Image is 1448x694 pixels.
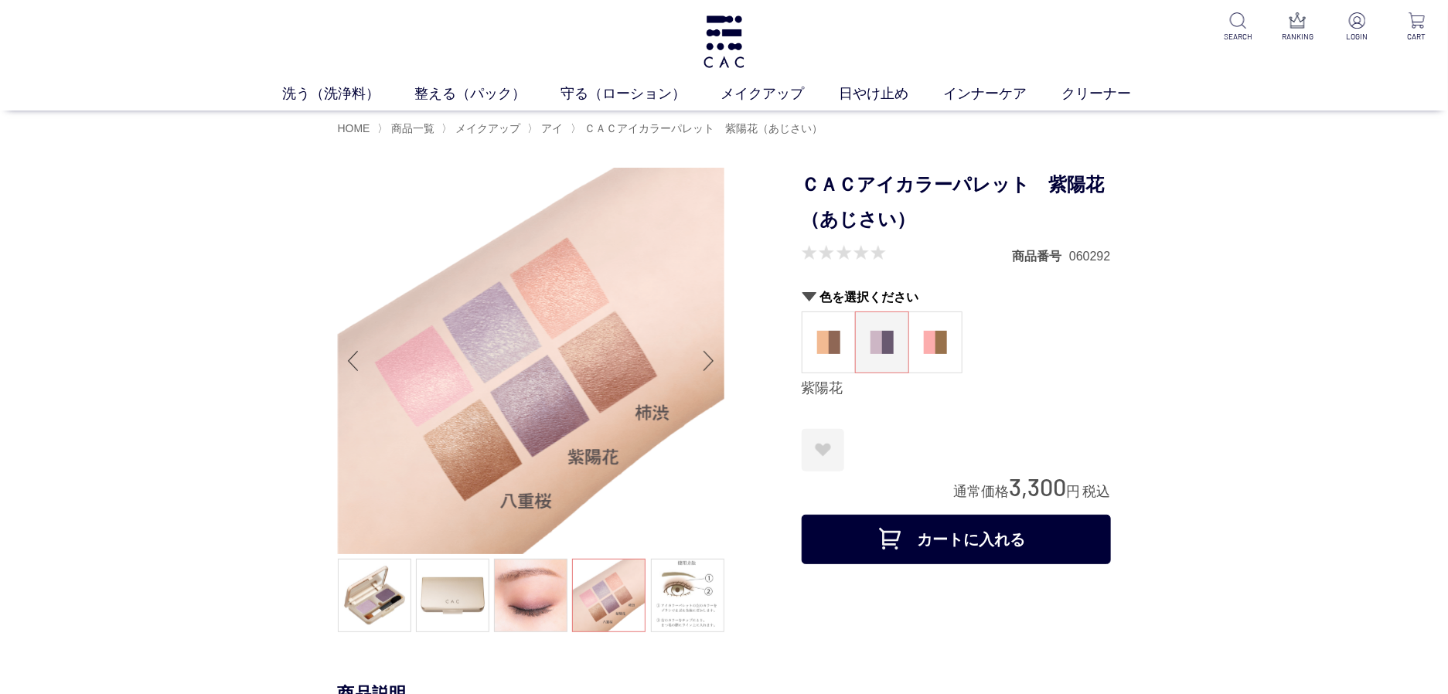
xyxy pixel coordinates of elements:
dl: 紫陽花 [855,311,909,373]
div: 紫陽花 [802,379,1111,398]
a: 整える（パック） [414,83,560,104]
span: アイ [542,122,564,134]
dl: 柿渋 [802,311,856,373]
a: 柿渋 [802,312,855,373]
span: ＣＡＣアイカラーパレット 紫陽花（あじさい） [584,122,823,134]
span: 通常価格 [954,484,1010,499]
a: HOME [338,122,370,134]
a: SEARCH [1219,12,1257,43]
a: 洗う（洗浄料） [282,83,414,104]
h2: 色を選択ください [802,289,1111,305]
a: クリーナー [1061,83,1166,104]
p: SEARCH [1219,31,1257,43]
a: 守る（ローション） [560,83,721,104]
span: メイクアップ [455,122,520,134]
dl: 八重桜 [908,311,962,373]
a: メイクアップ [721,83,839,104]
a: 日やけ止め [839,83,943,104]
button: カートに入れる [802,515,1111,564]
span: 商品一覧 [391,122,434,134]
p: RANKING [1279,31,1317,43]
dt: 商品番号 [1012,248,1069,264]
img: logo [701,15,748,68]
a: メイクアップ [452,122,520,134]
span: 3,300 [1010,472,1067,501]
a: RANKING [1279,12,1317,43]
a: インナーケア [943,83,1061,104]
span: 円 [1067,484,1081,499]
p: LOGIN [1338,31,1376,43]
li: 〉 [377,121,438,136]
a: ＣＡＣアイカラーパレット 紫陽花（あじさい） [581,122,823,134]
li: 〉 [441,121,524,136]
li: 〉 [571,121,826,136]
li: 〉 [528,121,567,136]
a: お気に入りに登録する [802,429,844,471]
span: 税込 [1083,484,1111,499]
a: 八重桜 [909,312,962,373]
h1: ＣＡＣアイカラーパレット 紫陽花（あじさい） [802,168,1111,237]
a: CART [1398,12,1436,43]
img: 八重桜 [924,331,947,354]
div: Previous slide [338,330,369,392]
img: ＣＡＣアイカラーパレット 紫陽花（あじさい） 紫陽花 [338,168,724,554]
img: 紫陽花 [871,331,894,354]
div: Next slide [693,330,724,392]
a: LOGIN [1338,12,1376,43]
p: CART [1398,31,1436,43]
img: 柿渋 [817,331,840,354]
a: 商品一覧 [388,122,434,134]
dd: 060292 [1069,248,1110,264]
a: アイ [539,122,564,134]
